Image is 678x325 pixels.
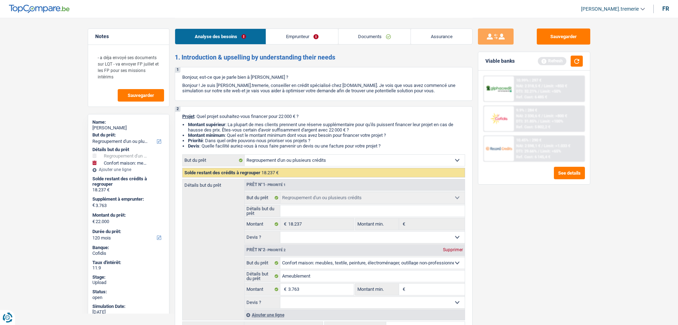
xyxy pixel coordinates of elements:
div: 10.45% | 290 € [516,138,541,143]
span: Limit: <100% [540,119,563,124]
button: Sauvegarder [118,89,164,102]
div: Ajouter une ligne [244,310,465,320]
div: Cofidis [92,251,165,256]
label: Devis ? [245,232,281,243]
label: Montant [245,284,281,295]
label: But du prêt [245,192,281,203]
h5: Notes [95,33,162,40]
strong: Montant minimum [188,133,225,138]
span: € [280,218,288,230]
label: Montant [245,218,281,230]
div: Supprimer [441,248,465,252]
div: Taux d'intérêt: [92,260,165,265]
span: - Priorité 1 [265,183,286,187]
img: TopCompare Logo [9,5,70,13]
li: : Quelle facilité auriez-vous à nous faire parvenir un devis ou une facture pour votre projet ? [188,143,465,149]
div: Stage: [92,274,165,280]
p: Bonjour ! Je suis [PERSON_NAME].tremerie, conseiller en crédit spécialisé chez [DOMAIN_NAME]. Je ... [182,83,465,93]
span: € [399,284,407,295]
div: fr [662,5,669,12]
a: Documents [338,29,411,44]
a: Emprunteur [266,29,338,44]
a: Analyse des besoins [175,29,266,44]
span: DTI: 32.21% [516,89,537,94]
img: Record Credits [486,142,512,155]
label: Montant du prêt: [92,212,163,218]
div: Ajouter une ligne [92,167,165,172]
span: NAI: 2 330,6 € [516,114,540,118]
strong: Montant supérieur [188,122,225,127]
label: Montant min. [356,218,399,230]
span: NAI: 2 318,5 € [516,84,540,88]
label: But du prêt [245,257,281,269]
div: Prêt n°2 [245,248,287,252]
div: [PERSON_NAME] [92,125,165,131]
button: See details [554,167,585,179]
div: [DATE] [92,309,165,315]
label: Détails but du prêt [245,205,281,217]
div: 2 [175,107,180,112]
strong: Priorité [188,138,203,143]
div: Viable banks [485,58,515,64]
label: Détails but du prêt [183,179,244,187]
div: Refresh [538,57,566,65]
span: / [541,144,543,148]
div: Status: [92,289,165,295]
label: Durée du prêt: [92,229,163,234]
div: open [92,295,165,300]
label: Détails but du prêt [245,270,281,282]
label: But du prêt: [92,132,163,138]
p: : Quel projet souhaitez-vous financer pour 22 000 € ? [182,114,465,119]
span: Limit: >850 € [544,84,567,88]
div: Ref. Cost: 6 145,4 € [516,155,550,159]
span: 18.237 € [261,170,279,175]
span: DTI: 29.66% [516,149,537,154]
button: Sauvegarder [537,29,590,45]
img: Cofidis [486,112,512,125]
span: NAI: 2 598,1 € [516,144,540,148]
span: Sauvegarder [128,93,154,98]
label: But du prêt [183,155,245,166]
div: Ref. Cost: 5 802,2 € [516,125,550,129]
img: AlphaCredit [486,85,512,93]
div: Détails but du prêt [92,147,165,153]
p: Bonjour, est-ce que je parle bien à [PERSON_NAME] ? [182,74,465,80]
div: Banque: [92,245,165,251]
h2: 1. Introduction & upselling by understanding their needs [175,53,473,61]
a: [PERSON_NAME].tremerie [575,3,645,15]
a: Assurance [411,29,472,44]
span: DTI: 31.85% [516,119,537,124]
div: Solde restant des crédits à regrouper [92,176,165,187]
span: Devis [188,143,199,149]
div: Upload [92,280,165,285]
div: 1 [175,67,180,73]
span: / [538,89,539,94]
span: € [399,218,407,230]
label: Devis ? [245,297,281,308]
label: Supplément à emprunter: [92,196,163,202]
span: / [538,149,539,154]
div: 18.237 € [92,187,165,193]
div: 9.9% | 284 € [516,108,537,113]
div: Simulation Date: [92,304,165,309]
div: Ref. Cost: 6 485 € [516,95,547,99]
label: Montant min. [356,284,399,295]
span: € [280,284,288,295]
span: / [541,84,543,88]
li: : Dans quel ordre pouvons-nous prioriser vos projets ? [188,138,465,143]
div: 11.9 [92,265,165,271]
span: Limit: <50% [540,89,561,94]
span: / [541,114,543,118]
span: Limit: >800 € [544,114,567,118]
div: 10.99% | 297 € [516,78,541,83]
span: Limit: <65% [540,149,561,154]
span: Projet [182,114,194,119]
div: Prêt n°1 [245,182,287,187]
span: € [92,219,95,225]
li: : Quel est le montant minimum dont vous avez besoin pour financer votre projet ? [188,133,465,138]
span: Solde restant des crédits à regrouper [184,170,260,175]
li: : La plupart de mes clients prennent une réserve supplémentaire pour qu'ils puissent financer leu... [188,122,465,133]
span: - Priorité 2 [265,248,286,252]
span: [PERSON_NAME].tremerie [581,6,639,12]
div: Name: [92,119,165,125]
